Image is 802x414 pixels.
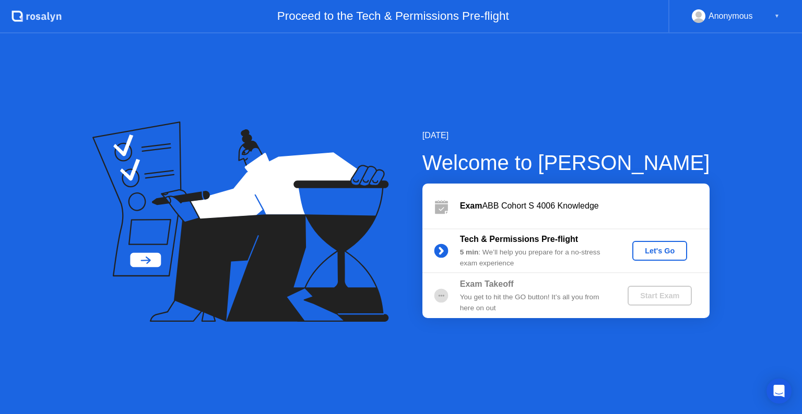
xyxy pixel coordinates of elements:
[632,291,688,300] div: Start Exam
[460,248,479,256] b: 5 min
[460,201,482,210] b: Exam
[636,247,683,255] div: Let's Go
[766,379,792,404] div: Open Intercom Messenger
[460,247,610,269] div: : We’ll help you prepare for a no-stress exam experience
[460,200,710,212] div: ABB Cohort S 4006 Knowledge
[422,147,710,178] div: Welcome to [PERSON_NAME]
[632,241,687,261] button: Let's Go
[628,286,692,306] button: Start Exam
[709,9,753,23] div: Anonymous
[460,279,514,288] b: Exam Takeoff
[460,235,578,243] b: Tech & Permissions Pre-flight
[422,129,710,142] div: [DATE]
[460,292,610,313] div: You get to hit the GO button! It’s all you from here on out
[774,9,780,23] div: ▼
